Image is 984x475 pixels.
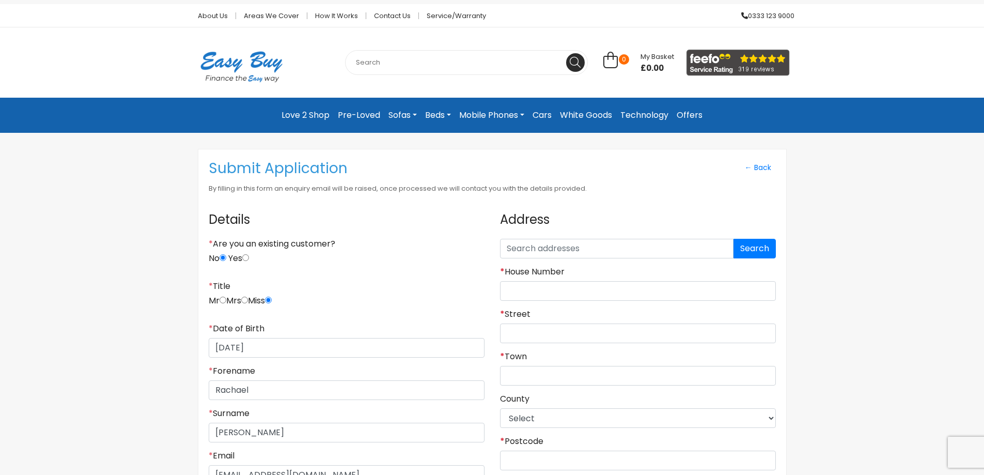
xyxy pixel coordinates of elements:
a: 0333 123 9000 [733,12,794,19]
label: No [209,253,226,264]
a: Areas we cover [236,12,307,19]
a: Service/Warranty [419,12,486,19]
a: Sofas [384,106,421,125]
label: Are you an existing customer? [209,239,335,249]
label: County [500,394,529,404]
a: 0 My Basket £0.00 [603,57,674,69]
h3: Submit Application [209,160,630,177]
span: 0 [619,54,629,65]
span: My Basket [641,52,674,62]
input: No [220,254,226,261]
a: Love 2 Shop [277,106,334,125]
input: Search addresses [500,239,733,258]
p: By filling in this form an enquiry email will be raised, once processed we will contact you with ... [209,181,630,196]
img: feefo_logo [686,50,790,76]
input: Yes [242,254,249,261]
h4: Address [500,205,776,235]
a: Mobile Phones [455,106,528,125]
a: Cars [528,106,556,125]
a: About Us [190,12,236,19]
a: Beds [421,106,455,125]
span: £0.00 [641,63,674,73]
label: Street [500,309,530,319]
a: Technology [616,106,673,125]
input: DD/MM/YYYY [209,338,485,358]
label: Town [500,351,527,362]
h4: Details [209,205,485,235]
a: How it works [307,12,366,19]
label: Forename [209,366,255,376]
div: Mr Mrs Miss [209,281,485,315]
label: Date of Birth [209,324,264,334]
label: Surname [209,408,249,419]
a: Contact Us [366,12,419,19]
a: Offers [673,106,707,125]
button: Search [733,239,776,258]
label: Title [209,281,230,292]
label: Email [209,451,235,461]
label: Yes [228,253,249,264]
img: Easy Buy [190,38,293,96]
input: Search [345,50,588,75]
a: White Goods [556,106,616,125]
label: House Number [500,267,565,277]
label: Postcode [500,436,543,447]
a: ← Back [740,160,776,176]
a: Pre-Loved [334,106,384,125]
